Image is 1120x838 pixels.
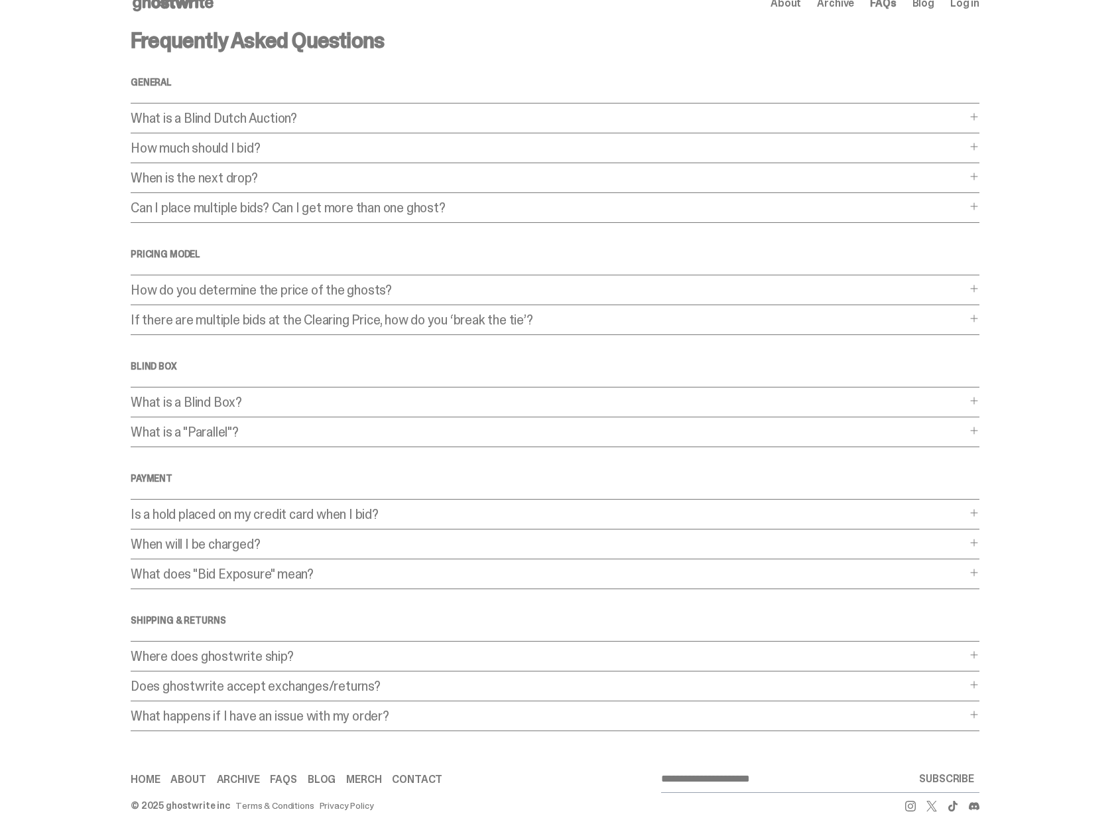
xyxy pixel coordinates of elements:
p: What is a Blind Box? [131,395,966,409]
h4: Blind Box [131,362,979,371]
a: Merch [346,774,381,785]
h4: SHIPPING & RETURNS [131,616,979,625]
a: Archive [217,774,260,785]
p: When will I be charged? [131,537,966,551]
p: Where does ghostwrite ship? [131,650,966,663]
p: What is a "Parallel"? [131,425,966,439]
a: Terms & Conditions [235,801,314,810]
a: Home [131,774,160,785]
h4: General [131,78,979,87]
p: Can I place multiple bids? Can I get more than one ghost? [131,201,966,214]
h3: Frequently Asked Questions [131,30,979,51]
p: What is a Blind Dutch Auction? [131,111,966,125]
h4: Pricing Model [131,249,979,259]
a: Blog [308,774,336,785]
p: If there are multiple bids at the Clearing Price, how do you ‘break the tie’? [131,313,966,326]
a: Privacy Policy [320,801,374,810]
p: Is a hold placed on my credit card when I bid? [131,508,966,521]
a: Contact [392,774,442,785]
p: Does ghostwrite accept exchanges/returns? [131,679,966,693]
a: FAQs [270,774,296,785]
p: When is the next drop? [131,171,966,184]
div: © 2025 ghostwrite inc [131,801,230,810]
p: What does "Bid Exposure" mean? [131,567,966,581]
p: How much should I bid? [131,141,966,155]
p: What happens if I have an issue with my order? [131,709,966,723]
a: About [170,774,206,785]
p: How do you determine the price of the ghosts? [131,283,966,297]
h4: Payment [131,474,979,483]
button: SUBSCRIBE [914,766,979,792]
